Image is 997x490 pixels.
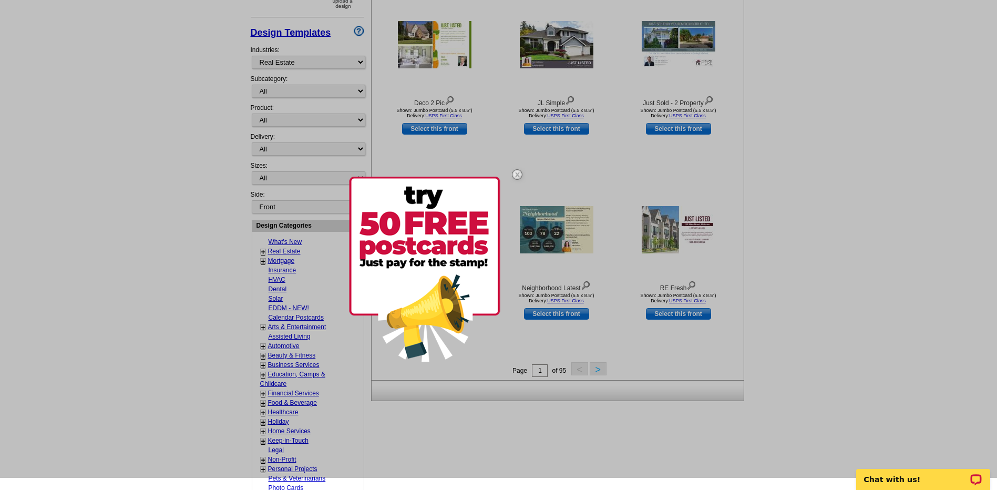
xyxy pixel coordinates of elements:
a: Pets & Veterinarians [269,475,326,482]
img: closebutton.png [502,159,532,190]
iframe: LiveChat chat widget [849,457,997,490]
img: 50free.png [349,177,500,362]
